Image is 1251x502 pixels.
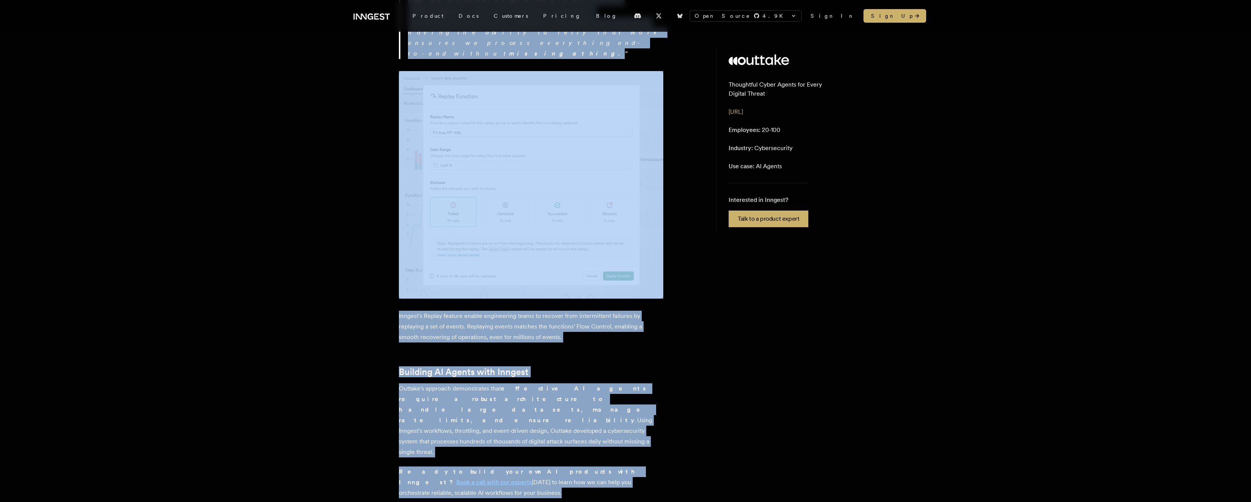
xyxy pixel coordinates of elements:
a: Blog [588,9,625,23]
strong: missing a thing. [509,50,625,57]
p: Outtake's approach demonstrates that . Using Inngest's workflows, throttling, and event-driven de... [399,383,663,457]
img: Inngest's Replay feature enable engineering teams to recover from intermittent failures by replay... [399,71,663,299]
p: [DATE] to learn how we can help you orchestrate reliable, scalable AI workflows for your business. [399,466,663,498]
span: Industry: [729,144,753,152]
a: Docs [451,9,486,23]
strong: Ready to build your own AI products with Inngest? [399,468,641,486]
p: Inngest's Replay feature enable engineering teams to recover from intermittent failures by replay... [399,311,663,342]
a: Talk to a product expert [729,211,808,227]
span: 4.9 K [763,12,788,20]
a: Sign In [811,12,854,20]
span: Employees: [729,126,760,133]
div: Product [405,9,451,23]
strong: effective AI agents require a robust architecture to handle large datasets, manage rate limits, a... [399,385,651,424]
a: X [650,10,667,22]
p: Thoughtful Cyber Agents for Every Digital Threat [729,80,840,98]
a: Discord [629,10,646,22]
span: Use case: [729,163,754,170]
a: Customers [486,9,536,23]
p: Cybersecurity [729,144,792,153]
a: Bluesky [672,10,688,22]
a: Sign Up [863,9,926,23]
p: 20-100 [729,125,780,135]
span: Open Source [695,12,751,20]
p: Interested in Inngest? [729,195,808,205]
a: Pricing [536,9,588,23]
a: Book a call with our experts [456,479,532,486]
p: AI Agents [729,162,782,171]
img: Outtake's logo [729,54,789,65]
a: Building AI Agents with Inngest [399,367,528,377]
a: [URL] [729,108,743,115]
